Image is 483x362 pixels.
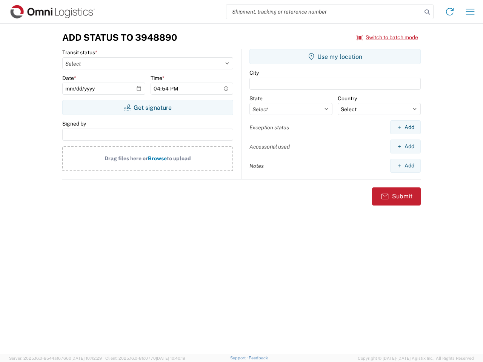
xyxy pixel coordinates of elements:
[372,187,421,206] button: Submit
[148,155,167,161] span: Browse
[151,75,165,81] label: Time
[249,49,421,64] button: Use my location
[226,5,422,19] input: Shipment, tracking or reference number
[105,155,148,161] span: Drag files here or
[249,124,289,131] label: Exception status
[105,356,185,360] span: Client: 2025.16.0-8fc0770
[230,356,249,360] a: Support
[249,143,290,150] label: Accessorial used
[357,31,418,44] button: Switch to batch mode
[249,69,259,76] label: City
[390,140,421,153] button: Add
[62,32,177,43] h3: Add Status to 3948890
[358,355,474,362] span: Copyright © [DATE]-[DATE] Agistix Inc., All Rights Reserved
[338,95,357,102] label: Country
[9,356,102,360] span: Server: 2025.16.0-9544af67660
[249,95,263,102] label: State
[249,356,268,360] a: Feedback
[390,159,421,173] button: Add
[62,100,233,115] button: Get signature
[156,356,185,360] span: [DATE] 10:40:19
[167,155,191,161] span: to upload
[62,75,76,81] label: Date
[62,49,97,56] label: Transit status
[249,163,264,169] label: Notes
[71,356,102,360] span: [DATE] 10:42:29
[390,120,421,134] button: Add
[62,120,86,127] label: Signed by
